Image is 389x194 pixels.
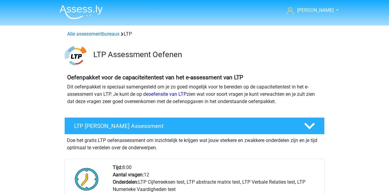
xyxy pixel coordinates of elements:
p: Dit oefenpakket is speciaal samengesteld om je zo goed mogelijk voor te bereiden op de capaciteit... [67,83,322,105]
img: ltp.png [65,45,86,67]
span: [PERSON_NAME] [297,7,334,13]
b: Oefenpakket voor de capaciteitentest van het e-assessment van LTP [67,74,243,81]
img: Assessly [60,5,103,19]
a: LTP [PERSON_NAME] Assessment [62,117,327,134]
a: oefensite van LTP [148,91,187,97]
h4: LTP [PERSON_NAME] Assessment [74,123,294,130]
a: [PERSON_NAME] [284,7,334,14]
b: Onderdelen: [113,179,138,185]
div: Doe het gratis LTP oefenassessment om inzichtelijk te krijgen wat jouw sterkere en zwakkere onder... [64,134,325,151]
div: LTP [65,30,324,38]
b: Aantal vragen: [113,172,144,178]
h3: LTP Assessment Oefenen [93,50,320,59]
b: Tijd: [113,165,122,170]
a: Alle assessmentbureaus [67,31,119,37]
